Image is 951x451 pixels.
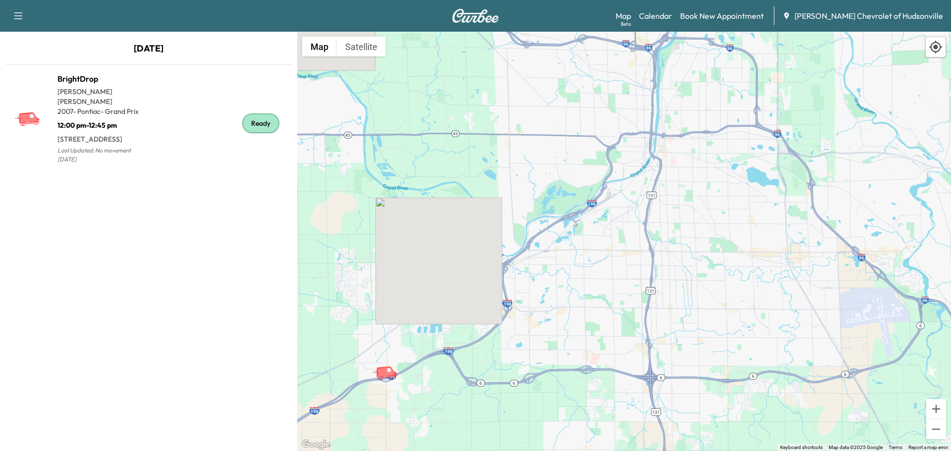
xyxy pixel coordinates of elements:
button: Zoom in [926,399,946,419]
span: Map data ©2025 Google [829,445,883,450]
button: Zoom out [926,419,946,439]
a: Open this area in Google Maps (opens a new window) [300,438,332,451]
button: Show satellite imagery [337,37,386,56]
img: Curbee Logo [452,9,499,23]
button: Keyboard shortcuts [780,444,823,451]
img: Google [300,438,332,451]
p: Last Updated: No movement [DATE] [57,144,149,166]
gmp-advanced-marker: BrightDrop [371,355,406,373]
div: Ready [242,113,279,133]
div: Beta [621,20,631,28]
button: Show street map [302,37,337,56]
a: Calendar [639,10,672,22]
a: Report a map error [908,445,948,450]
p: [STREET_ADDRESS] [57,130,149,144]
span: [PERSON_NAME] Chevrolet of Hudsonville [794,10,943,22]
a: Terms (opens in new tab) [889,445,902,450]
div: Recenter map [925,37,946,57]
p: 2007 - Pontiac - Grand Prix [57,106,149,116]
a: MapBeta [616,10,631,22]
a: Book New Appointment [680,10,764,22]
p: [PERSON_NAME] [PERSON_NAME] [57,87,149,106]
p: 12:00 pm - 12:45 pm [57,116,149,130]
h1: BrightDrop [57,73,149,85]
